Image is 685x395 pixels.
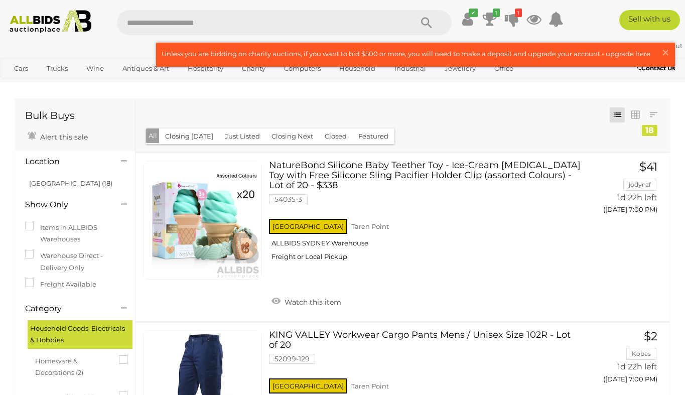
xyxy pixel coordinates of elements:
[181,60,230,77] a: Hospitality
[25,110,125,121] h1: Bulk Buys
[40,60,74,77] a: Trucks
[219,128,266,144] button: Just Listed
[8,77,41,93] a: Sports
[29,179,112,187] a: [GEOGRAPHIC_DATA] (18)
[235,60,272,77] a: Charity
[80,60,110,77] a: Wine
[493,9,500,17] i: 1
[637,63,677,74] a: Contact Us
[25,200,106,209] h4: Show Only
[278,60,327,77] a: Computers
[277,161,573,269] a: NatureBond Silicone Baby Teether Toy - Ice-Cream [MEDICAL_DATA] Toy with Free Silicone Sling Paci...
[116,60,176,77] a: Antiques & Art
[605,42,648,50] strong: theozstore
[35,353,110,379] span: Homeware & Decorations (2)
[333,60,382,77] a: Household
[38,133,88,142] span: Alert this sale
[401,10,452,35] button: Search
[159,128,219,144] button: Closing [DATE]
[319,128,353,144] button: Closed
[644,329,657,343] span: $2
[5,10,96,33] img: Allbids.com.au
[25,157,106,166] h4: Location
[25,222,125,245] label: Items in ALLBIDS Warehouses
[146,128,160,143] button: All
[661,43,670,62] span: ×
[388,60,433,77] a: Industrial
[488,60,520,77] a: Office
[605,42,650,50] a: theozstore
[515,9,522,17] i: 1
[265,128,319,144] button: Closing Next
[47,77,131,93] a: [GEOGRAPHIC_DATA]
[482,10,497,28] a: 1
[589,330,660,389] a: $2 Kobas 1d 22h left ([DATE] 7:00 PM)
[589,161,660,219] a: $41 jodynzf 1d 22h left ([DATE] 7:00 PM)
[282,298,341,307] span: Watch this item
[637,64,675,72] b: Contact Us
[25,304,106,313] h4: Category
[28,320,132,349] div: Household Goods, Electricals & Hobbies
[269,294,344,309] a: Watch this item
[653,42,682,50] a: Sign Out
[504,10,519,28] a: 1
[650,42,652,50] span: |
[469,9,478,17] i: ✔
[25,250,125,274] label: Warehouse Direct - Delivery Only
[8,60,35,77] a: Cars
[438,60,482,77] a: Jewellery
[352,128,394,144] button: Featured
[642,125,657,136] div: 18
[619,10,680,30] a: Sell with us
[639,160,657,174] span: $41
[25,128,90,144] a: Alert this sale
[25,279,96,290] label: Freight Available
[460,10,475,28] a: ✔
